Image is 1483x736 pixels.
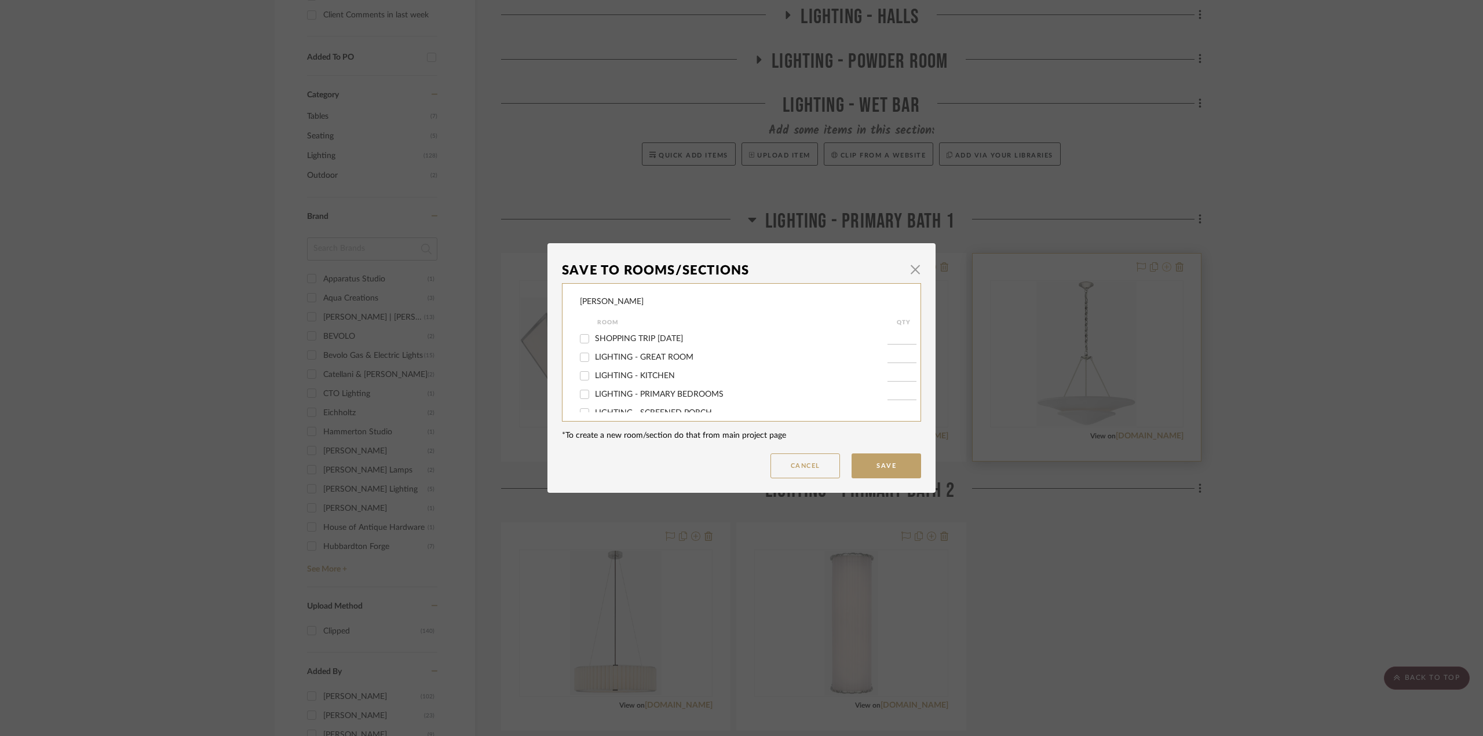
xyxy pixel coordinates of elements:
[595,390,724,398] span: LIGHTING - PRIMARY BEDROOMS
[562,258,921,283] dialog-header: Save To Rooms/Sections
[852,453,921,478] button: Save
[887,316,919,329] div: QTY
[562,258,904,283] div: Save To Rooms/Sections
[595,372,675,380] span: LIGHTING - KITCHEN
[904,258,927,281] button: Close
[595,353,693,361] span: LIGHTING - GREAT ROOM
[595,409,712,417] span: LIGHTING - SCREENED PORCH
[597,316,887,329] div: Room
[562,430,921,442] div: *To create a new room/section do that from main project page
[580,296,644,308] div: [PERSON_NAME]
[770,453,840,478] button: Cancel
[595,335,683,343] span: SHOPPING TRIP [DATE]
